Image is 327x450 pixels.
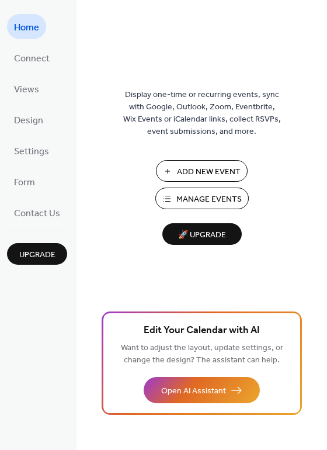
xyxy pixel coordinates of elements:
[14,205,60,223] span: Contact Us
[177,166,241,178] span: Add New Event
[156,160,248,182] button: Add New Event
[144,377,260,403] button: Open AI Assistant
[123,89,281,138] span: Display one-time or recurring events, sync with Google, Outlook, Zoom, Eventbrite, Wix Events or ...
[14,174,35,192] span: Form
[162,223,242,245] button: 🚀 Upgrade
[14,19,39,37] span: Home
[169,227,235,243] span: 🚀 Upgrade
[19,249,55,261] span: Upgrade
[7,76,46,101] a: Views
[176,193,242,206] span: Manage Events
[7,200,67,225] a: Contact Us
[7,169,42,194] a: Form
[161,385,226,397] span: Open AI Assistant
[14,112,43,130] span: Design
[7,14,46,39] a: Home
[14,81,39,99] span: Views
[7,243,67,265] button: Upgrade
[7,107,50,132] a: Design
[155,188,249,209] button: Manage Events
[144,323,260,339] span: Edit Your Calendar with AI
[14,50,50,68] span: Connect
[14,143,49,161] span: Settings
[7,138,56,163] a: Settings
[121,340,283,368] span: Want to adjust the layout, update settings, or change the design? The assistant can help.
[7,45,57,70] a: Connect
